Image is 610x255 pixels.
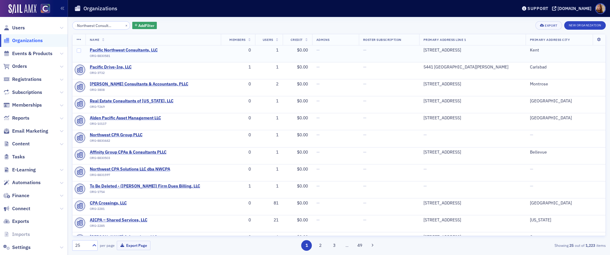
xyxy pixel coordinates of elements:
[259,200,278,206] div: 81
[3,167,36,173] a: E-Learning
[530,115,601,121] div: [GEOGRAPHIC_DATA]
[423,150,521,155] div: [STREET_ADDRESS]
[315,240,326,251] button: 2
[3,179,41,186] a: Automations
[90,184,200,189] a: To Be Deleted - ([PERSON_NAME]) Firm Dues Billing, LLC
[432,243,606,248] div: Showing out of items
[530,98,601,104] div: [GEOGRAPHIC_DATA]
[329,240,339,251] button: 3
[3,244,31,251] a: Settings
[90,200,145,206] a: CPA Crossings, LLC
[530,166,533,172] span: —
[363,115,366,121] span: —
[363,149,366,155] span: —
[530,65,601,70] div: Carlsbad
[3,89,42,96] a: Subscriptions
[297,98,308,104] span: $0.00
[259,132,278,138] div: 1
[297,149,308,155] span: $0.00
[530,48,601,53] div: Kent
[225,81,251,87] div: 0
[90,234,157,240] span: Lenhart Mason & Associates LLC
[90,217,147,223] span: AICPA – Shared Services, LLC
[297,217,308,223] span: $0.00
[530,132,533,137] span: —
[363,38,402,42] span: Roster Subscription
[90,105,174,111] div: ORG-7269
[90,115,161,121] span: Alden Pacific Asset Management LLC
[363,183,366,189] span: —
[12,141,30,147] span: Content
[12,102,42,108] span: Memberships
[423,81,521,87] div: [STREET_ADDRESS]
[124,22,129,28] button: ×
[90,167,170,172] a: Northwest CPA Solutions LLC dba NWCPA
[316,47,320,53] span: —
[297,166,308,172] span: $0.00
[225,115,251,121] div: 0
[90,88,188,94] div: ORG-3808
[297,47,308,53] span: $0.00
[225,65,251,70] div: 1
[535,21,562,30] button: Export
[3,63,27,70] a: Orders
[90,54,158,60] div: ORG-8830581
[423,38,466,42] span: Primary Address Line 1
[297,234,308,240] span: $0.00
[229,38,246,42] span: Members
[117,241,150,250] button: Export Page
[3,37,43,44] a: Organizations
[316,98,320,104] span: —
[12,244,31,251] span: Settings
[530,234,601,240] div: Casper
[72,21,130,30] input: Search…
[90,224,147,230] div: ORG-2285
[225,184,251,189] div: 1
[90,38,99,42] span: Name
[3,205,30,212] a: Connect
[259,81,278,87] div: 2
[90,65,145,70] a: Pacific Drive-Ins, LLC
[259,234,278,240] div: 6
[3,25,25,31] a: Users
[90,132,145,138] span: Northwest CPA Group PLLC
[132,22,157,29] button: AddFilter
[363,81,366,87] span: —
[225,48,251,53] div: 0
[83,5,117,12] h1: Organizations
[12,231,30,238] span: Imports
[90,98,174,104] a: Real Estate Consultants of [US_STATE], LLC
[225,132,251,138] div: 0
[41,4,50,13] img: SailAMX
[12,50,52,57] span: Events & Products
[259,65,278,70] div: 1
[12,128,48,134] span: Email Marketing
[363,166,366,172] span: —
[90,48,158,53] a: Pacific Northwest Consultants, LLC
[90,71,145,77] div: ORG-3732
[316,132,320,137] span: —
[90,98,174,104] span: Real Estate Consultants of Colorado, LLC
[259,48,278,53] div: 1
[12,115,29,121] span: Reports
[363,64,366,70] span: —
[363,234,366,240] span: —
[363,98,366,104] span: —
[530,38,570,42] span: Primary Address City
[530,217,601,223] div: [US_STATE]
[423,166,427,172] span: —
[3,102,42,108] a: Memberships
[8,4,36,14] img: SailAMX
[90,139,145,145] div: ORG-8830442
[259,115,278,121] div: 1
[297,81,308,87] span: $0.00
[558,6,591,11] div: [DOMAIN_NAME]
[12,25,25,31] span: Users
[316,38,330,42] span: Admins
[90,150,167,155] a: Affinity Group CPAs & Consultants PLLC
[3,218,29,225] a: Exports
[530,81,601,87] div: Montrose
[225,234,251,240] div: 0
